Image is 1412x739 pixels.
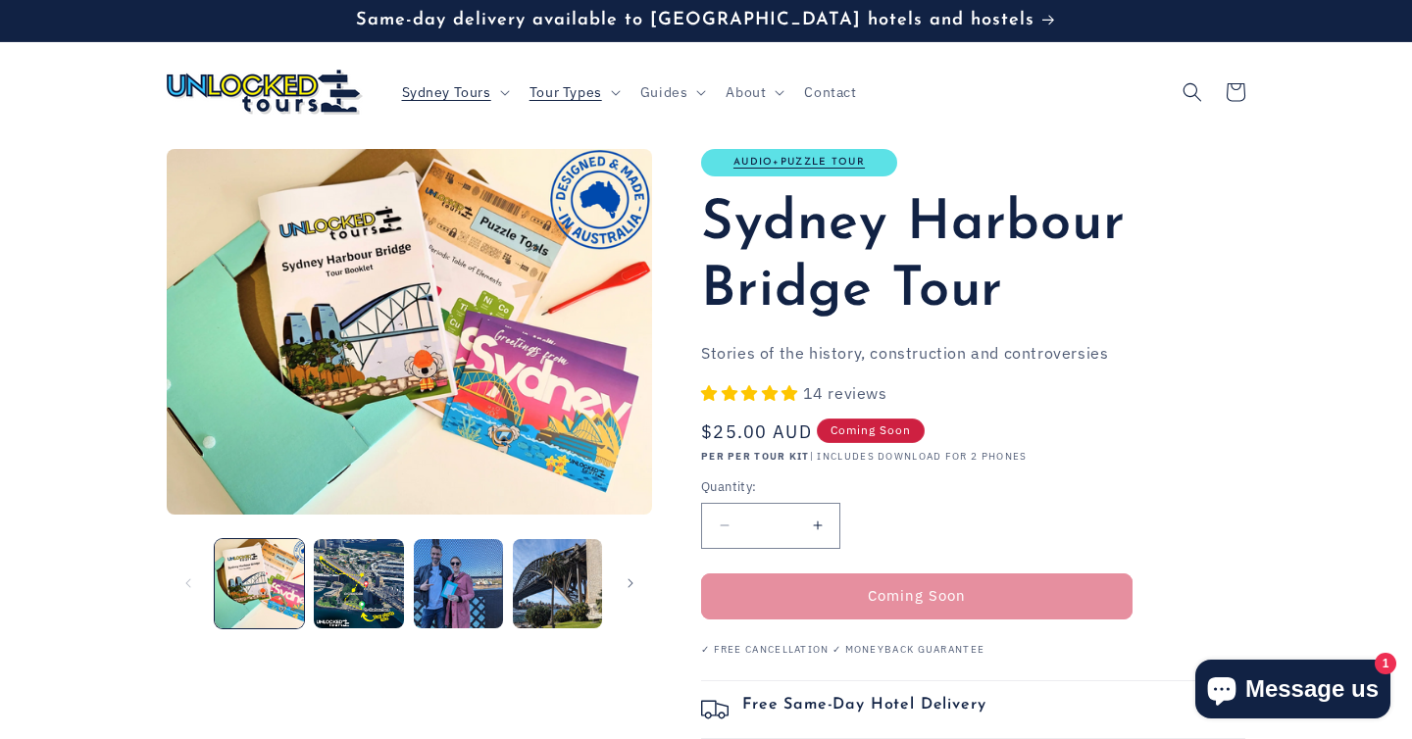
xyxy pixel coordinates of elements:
span: About [726,83,766,101]
a: Contact [792,72,868,113]
span: Guides [640,83,688,101]
media-gallery: Gallery Viewer [167,149,652,633]
p: ✓ Free Cancellation ✓ Moneyback Guarantee [701,644,1245,656]
span: 5.00 stars [701,383,803,403]
h2: Free Same-Day Hotel Delivery [742,696,986,723]
span: Same-day delivery available to [GEOGRAPHIC_DATA] hotels and hostels [356,11,1034,29]
strong: PER PER TOUR KIT [701,450,810,463]
span: Tour Types [529,83,602,101]
button: Load image 2 in gallery view [314,539,403,628]
img: Unlocked Tours [167,70,363,115]
p: | INCLUDES DOWNLOAD FOR 2 PHONES [701,451,1245,463]
summary: Tour Types [518,72,629,113]
label: Quantity: [701,477,1133,497]
summary: Free Same-Day Hotel Delivery [701,681,1245,738]
button: Load image 4 in gallery view [513,539,602,628]
span: 14 reviews [803,383,887,403]
span: Contact [804,83,856,101]
span: Coming Soon [817,419,925,443]
inbox-online-store-chat: Shopify online store chat [1189,660,1396,723]
span: Sydney Tours [402,83,491,101]
h1: Sydney Harbour Bridge Tour [701,191,1245,324]
a: Audio+Puzzle Tour [733,157,865,168]
button: Load image 1 in gallery view [215,539,304,628]
span: $25.00 AUD [701,419,812,445]
button: Coming Soon [701,573,1133,619]
summary: Search [1171,71,1214,114]
button: Slide right [609,562,652,605]
p: Stories of the history, construction and controversies [701,339,1245,368]
summary: Sydney Tours [390,72,518,113]
summary: Guides [629,72,715,113]
button: Load image 3 in gallery view [414,539,503,628]
button: Slide left [167,562,210,605]
summary: About [714,72,792,113]
a: Unlocked Tours [160,62,371,122]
